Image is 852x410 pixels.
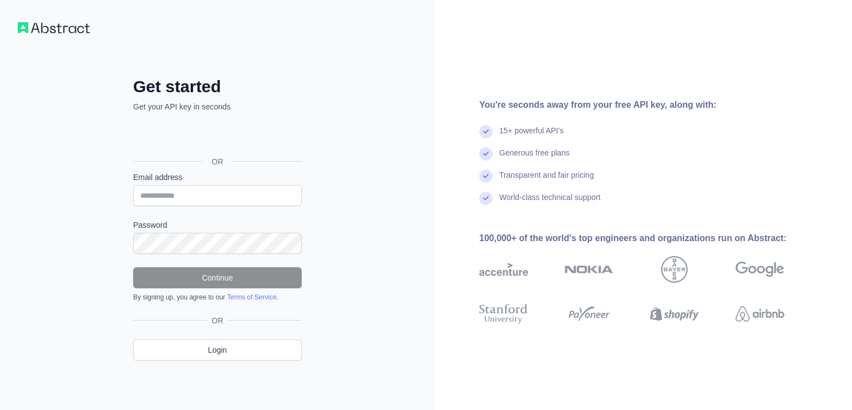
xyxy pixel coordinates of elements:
p: Get your API key in seconds [133,101,302,112]
img: check mark [479,125,493,138]
span: OR [203,156,232,167]
img: Workflow [18,22,90,33]
span: OR [207,315,228,326]
img: check mark [479,169,493,183]
img: airbnb [736,302,784,326]
div: By signing up, you agree to our . [133,293,302,302]
a: Login [133,339,302,361]
img: shopify [650,302,699,326]
a: Terms of Service [227,293,276,301]
label: Password [133,219,302,231]
div: You're seconds away from your free API key, along with: [479,98,820,112]
img: payoneer [565,302,613,326]
img: bayer [661,256,688,283]
label: Email address [133,172,302,183]
iframe: Sign in with Google Button [128,124,305,149]
img: check mark [479,147,493,161]
div: World-class technical support [499,192,601,214]
img: stanford university [479,302,528,326]
button: Continue [133,267,302,288]
img: accenture [479,256,528,283]
img: nokia [565,256,613,283]
div: Generous free plans [499,147,570,169]
h2: Get started [133,77,302,97]
div: Transparent and fair pricing [499,169,594,192]
div: 15+ powerful API's [499,125,564,147]
div: 100,000+ of the world's top engineers and organizations run on Abstract: [479,232,820,245]
img: check mark [479,192,493,205]
img: google [736,256,784,283]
